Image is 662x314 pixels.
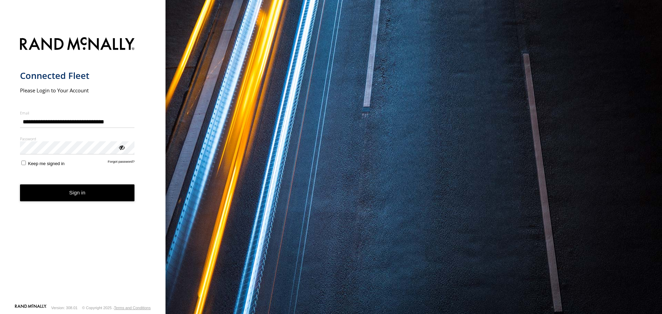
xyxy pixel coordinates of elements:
[82,306,151,310] div: © Copyright 2025 -
[20,36,135,53] img: Rand McNally
[108,160,135,166] a: Forgot password?
[21,161,26,165] input: Keep me signed in
[20,33,146,304] form: main
[15,304,47,311] a: Visit our Website
[114,306,151,310] a: Terms and Conditions
[20,136,135,141] label: Password
[28,161,64,166] span: Keep me signed in
[20,184,135,201] button: Sign in
[20,87,135,94] h2: Please Login to Your Account
[51,306,78,310] div: Version: 308.01
[20,70,135,81] h1: Connected Fleet
[20,110,135,115] label: Email
[118,144,125,151] div: ViewPassword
